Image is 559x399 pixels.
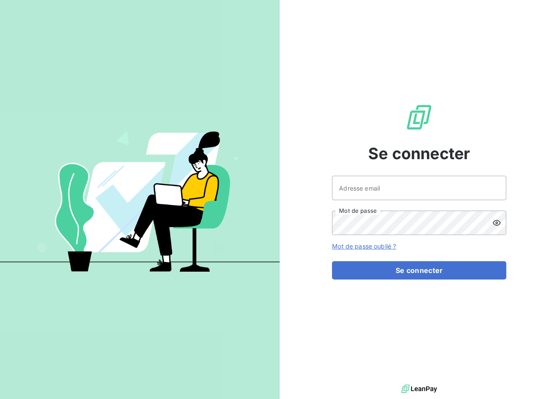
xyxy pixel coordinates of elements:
[401,382,437,396] img: logo
[332,242,396,250] a: Mot de passe oublié ?
[405,103,433,131] img: Logo LeanPay
[332,176,506,200] input: placeholder
[332,261,506,280] button: Se connecter
[368,142,470,165] span: Se connecter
